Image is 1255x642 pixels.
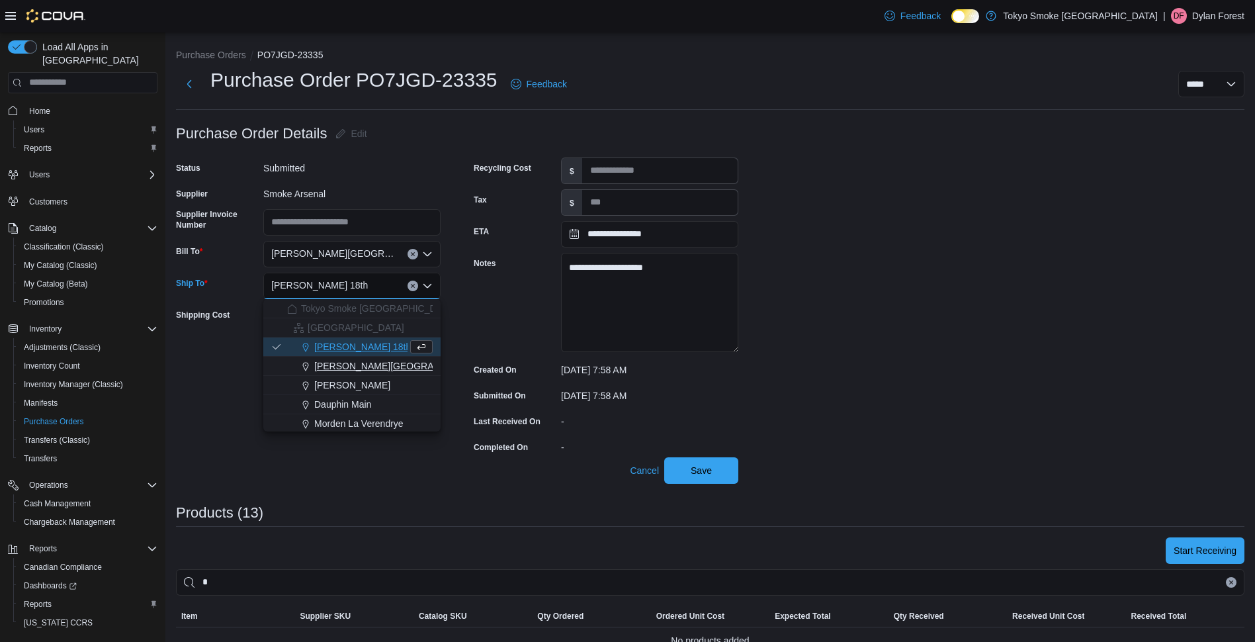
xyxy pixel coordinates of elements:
span: Tokyo Smoke [GEOGRAPHIC_DATA] [301,302,456,315]
span: Manifests [19,395,157,411]
p: | [1163,8,1166,24]
button: Adjustments (Classic) [13,338,163,357]
a: Purchase Orders [19,414,89,430]
span: Ordered Unit Cost [656,611,724,621]
button: Close list of options [422,281,433,291]
span: [US_STATE] CCRS [24,618,93,628]
button: Transfers [13,449,163,468]
button: Received Unit Cost [1007,606,1125,627]
button: Purchase Orders [13,412,163,431]
span: Start Receiving [1174,544,1236,557]
span: Inventory Count [19,358,157,374]
button: [US_STATE] CCRS [13,614,163,632]
span: Supplier SKU [300,611,351,621]
button: Qty Ordered [532,606,650,627]
button: Users [24,167,55,183]
a: My Catalog (Beta) [19,276,93,292]
label: Last Received On [474,416,541,427]
span: Home [24,103,157,119]
button: Users [3,165,163,184]
span: Dashboards [19,578,157,594]
div: - [561,437,738,453]
a: Home [24,103,56,119]
span: Purchase Orders [19,414,157,430]
button: Catalog SKU [413,606,532,627]
img: Cova [26,9,85,23]
span: Manifests [24,398,58,408]
nav: An example of EuiBreadcrumbs [176,48,1244,64]
button: Classification (Classic) [13,238,163,256]
span: Adjustments (Classic) [24,342,101,353]
span: Operations [29,480,68,490]
button: Item [176,606,294,627]
label: Bill To [176,246,202,257]
span: Transfers [24,453,57,464]
button: Start Receiving [1166,537,1244,564]
span: Feedback [527,77,567,91]
span: Transfers (Classic) [24,435,90,445]
button: Reports [3,539,163,558]
span: Inventory [24,321,157,337]
button: Supplier SKU [294,606,413,627]
a: Users [19,122,50,138]
a: Manifests [19,395,63,411]
label: Ship To [176,278,208,289]
button: Purchase Orders [176,50,246,60]
span: Adjustments (Classic) [19,340,157,355]
span: Received Total [1131,611,1187,621]
span: Reports [24,599,52,610]
span: Inventory Manager (Classic) [19,377,157,392]
button: Catalog [24,220,62,236]
button: My Catalog (Beta) [13,275,163,293]
label: Supplier [176,189,208,199]
button: Reports [13,595,163,614]
a: Inventory Count [19,358,85,374]
button: PO7JGD-23335 [257,50,324,60]
button: Operations [3,476,163,494]
button: Canadian Compliance [13,558,163,576]
a: Transfers (Classic) [19,432,95,448]
span: [PERSON_NAME][GEOGRAPHIC_DATA] [271,246,394,261]
span: Transfers [19,451,157,467]
button: Reports [13,139,163,158]
button: Clear input [408,249,418,259]
span: Users [29,169,50,180]
span: Operations [24,477,157,493]
button: [PERSON_NAME] [263,376,441,395]
span: Expected Total [775,611,830,621]
span: Load All Apps in [GEOGRAPHIC_DATA] [37,40,157,67]
span: Dauphin Main [314,398,371,411]
div: Dylan Forest [1171,8,1187,24]
button: Inventory Count [13,357,163,375]
button: Morden La Verendrye [263,414,441,434]
h1: Purchase Order PO7JGD-23335 [210,67,498,93]
span: Purchase Orders [24,416,84,427]
span: Received Unit Cost [1012,611,1084,621]
a: Reports [19,140,57,156]
span: Canadian Compliance [24,562,102,573]
label: Status [176,163,200,173]
span: Washington CCRS [19,615,157,631]
span: Promotions [19,295,157,310]
span: Customers [24,193,157,210]
span: Home [29,106,50,116]
label: Created On [474,365,517,375]
div: - [561,411,738,427]
label: Recycling Cost [474,163,531,173]
span: My Catalog (Classic) [24,260,97,271]
label: Notes [474,258,496,269]
button: Clear input [1226,577,1236,588]
span: Classification (Classic) [19,239,157,255]
button: [PERSON_NAME][GEOGRAPHIC_DATA] [263,357,441,376]
span: Save [691,464,712,477]
span: My Catalog (Classic) [19,257,157,273]
h3: Purchase Order Details [176,126,327,142]
button: Inventory [3,320,163,338]
span: Classification (Classic) [24,242,104,252]
button: [GEOGRAPHIC_DATA] [263,318,441,338]
span: [PERSON_NAME][GEOGRAPHIC_DATA] [314,359,487,373]
span: Edit [351,127,367,140]
button: Customers [3,192,163,211]
button: [PERSON_NAME] 18th [263,338,441,357]
span: Users [19,122,157,138]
